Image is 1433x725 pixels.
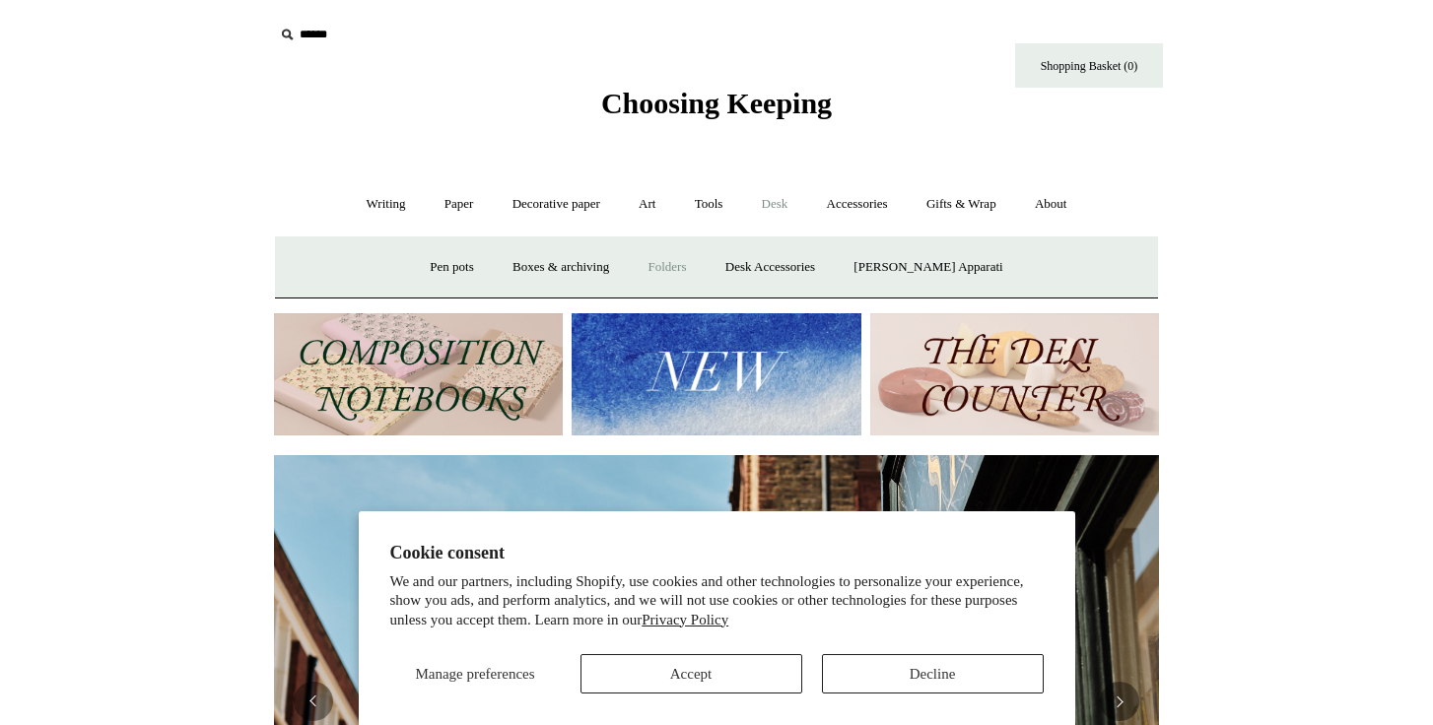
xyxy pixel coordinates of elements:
button: Next [1100,682,1139,721]
a: Writing [349,178,424,231]
a: Decorative paper [495,178,618,231]
a: Choosing Keeping [601,102,832,116]
img: New.jpg__PID:f73bdf93-380a-4a35-bcfe-7823039498e1 [572,313,860,436]
a: Gifts & Wrap [909,178,1014,231]
span: Manage preferences [415,666,534,682]
a: Desk [744,178,806,231]
a: About [1017,178,1085,231]
a: Folders [631,241,705,294]
a: [PERSON_NAME] Apparati [836,241,1020,294]
img: 202302 Composition ledgers.jpg__PID:69722ee6-fa44-49dd-a067-31375e5d54ec [274,313,563,436]
button: Manage preferences [390,654,561,693]
a: Privacy Policy [642,612,728,627]
h2: Cookie consent [390,543,1044,563]
p: We and our partners, including Shopify, use cookies and other technologies to personalize your ex... [390,572,1044,630]
a: Boxes & archiving [495,241,627,294]
a: Tools [677,178,741,231]
a: Art [621,178,673,231]
a: Pen pots [412,241,491,294]
a: Accessories [809,178,906,231]
a: Shopping Basket (0) [1015,43,1163,88]
img: The Deli Counter [870,313,1159,436]
button: Accept [580,654,802,693]
a: Desk Accessories [708,241,833,294]
span: Choosing Keeping [601,87,832,119]
a: Paper [427,178,492,231]
button: Previous [294,682,333,721]
button: Decline [822,654,1044,693]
